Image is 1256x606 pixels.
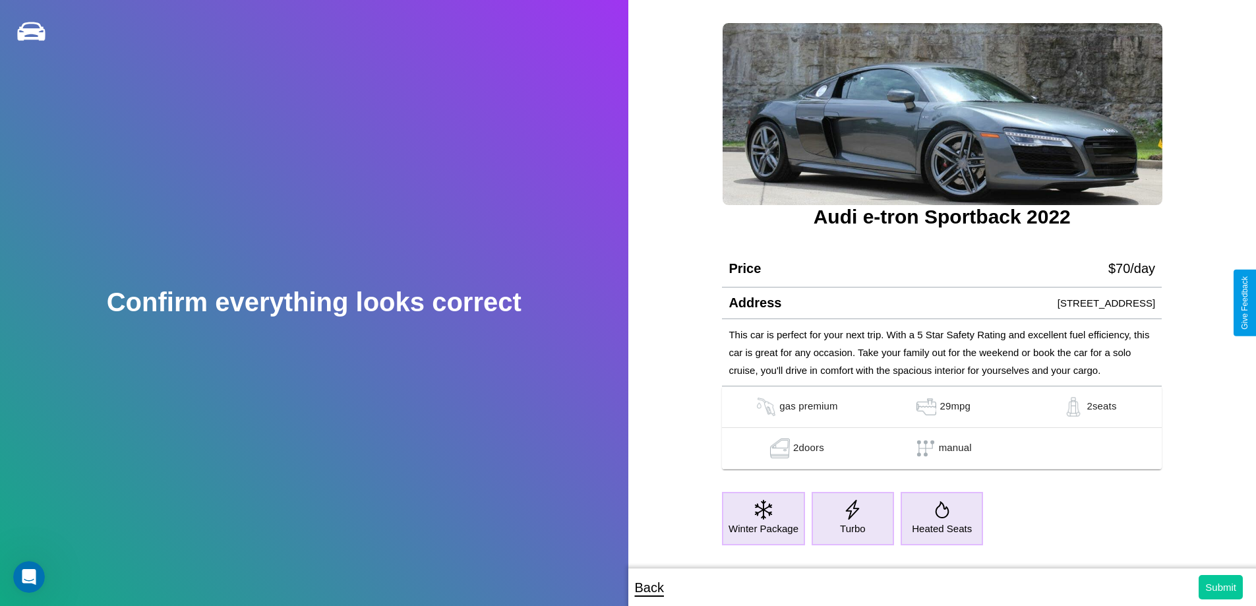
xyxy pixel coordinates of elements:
p: Back [635,576,664,599]
iframe: Intercom live chat [13,561,45,593]
p: 2 seats [1087,397,1116,417]
img: gas [767,439,793,458]
p: gas premium [779,397,837,417]
p: Heated Seats [912,520,972,537]
img: gas [913,397,940,417]
h4: Price [729,261,761,276]
p: $ 70 /day [1108,257,1155,280]
p: manual [939,439,972,458]
p: Winter Package [729,520,798,537]
div: Give Feedback [1240,276,1249,330]
img: gas [753,397,779,417]
p: Turbo [840,520,866,537]
p: 2 doors [793,439,824,458]
button: Submit [1199,575,1243,599]
h2: Confirm everything looks correct [107,288,522,317]
table: simple table [722,386,1162,470]
p: 29 mpg [940,397,971,417]
h3: Audi e-tron Sportback 2022 [722,206,1162,228]
p: This car is perfect for your next trip. With a 5 Star Safety Rating and excellent fuel efficiency... [729,326,1155,379]
p: [STREET_ADDRESS] [1058,294,1155,312]
h4: Address [729,295,781,311]
img: gas [1060,397,1087,417]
